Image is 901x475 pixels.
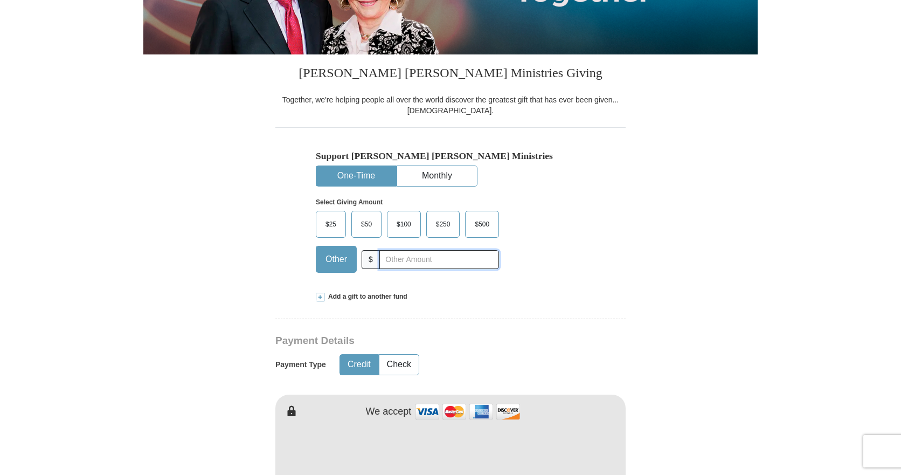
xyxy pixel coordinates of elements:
[320,216,342,232] span: $25
[362,250,380,269] span: $
[316,166,396,186] button: One-Time
[414,400,522,423] img: credit cards accepted
[366,406,412,418] h4: We accept
[340,355,378,375] button: Credit
[324,292,407,301] span: Add a gift to another fund
[391,216,417,232] span: $100
[316,150,585,162] h5: Support [PERSON_NAME] [PERSON_NAME] Ministries
[320,251,352,267] span: Other
[356,216,377,232] span: $50
[469,216,495,232] span: $500
[431,216,456,232] span: $250
[275,335,550,347] h3: Payment Details
[275,54,626,94] h3: [PERSON_NAME] [PERSON_NAME] Ministries Giving
[275,360,326,369] h5: Payment Type
[275,94,626,116] div: Together, we're helping people all over the world discover the greatest gift that has ever been g...
[316,198,383,206] strong: Select Giving Amount
[379,250,499,269] input: Other Amount
[379,355,419,375] button: Check
[397,166,477,186] button: Monthly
